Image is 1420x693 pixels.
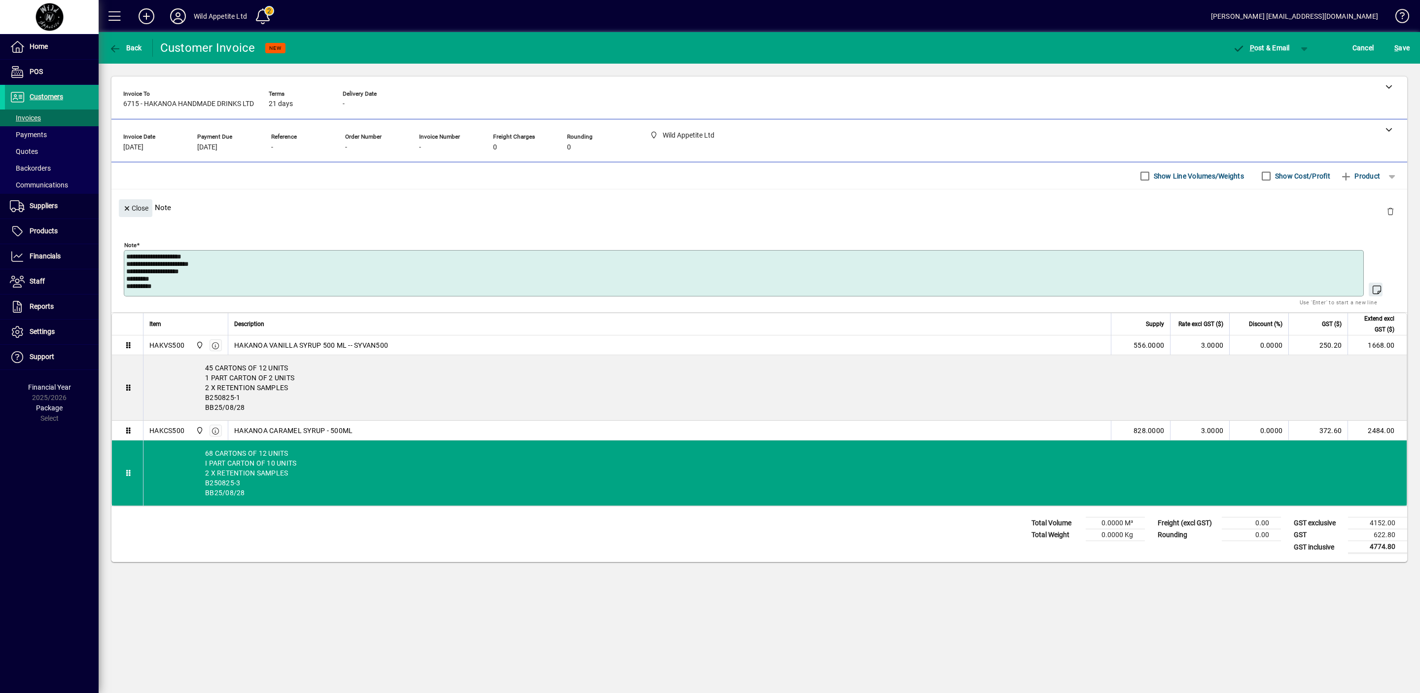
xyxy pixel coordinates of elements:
span: ave [1394,40,1410,56]
td: Total Weight [1027,529,1086,541]
a: Quotes [5,143,99,160]
span: Quotes [10,147,38,155]
div: Customer Invoice [160,40,255,56]
span: Communications [10,181,68,189]
mat-label: Note [124,242,137,249]
span: Suppliers [30,202,58,210]
a: Financials [5,244,99,269]
span: HAKANOA VANILLA SYRUP 500 ML -- SYVAN500 [234,340,388,350]
span: Package [36,404,63,412]
div: HAKVS500 [149,340,184,350]
span: Product [1340,168,1380,184]
label: Show Line Volumes/Weights [1152,171,1244,181]
td: 1668.00 [1348,335,1407,355]
mat-hint: Use 'Enter' to start a new line [1300,296,1377,308]
button: Cancel [1350,39,1377,57]
span: Cancel [1352,40,1374,56]
button: Save [1392,39,1412,57]
a: Invoices [5,109,99,126]
app-page-header-button: Delete [1379,207,1402,216]
td: 250.20 [1288,335,1348,355]
div: Wild Appetite Ltd [194,8,247,24]
span: - [345,144,347,151]
div: HAKCS500 [149,426,184,436]
td: GST [1289,529,1348,541]
span: - [271,144,273,151]
span: Staff [30,277,45,285]
span: S [1394,44,1398,52]
span: - [343,100,345,108]
span: Settings [30,328,55,335]
a: Products [5,219,99,244]
span: Supply [1146,319,1164,329]
td: 4774.80 [1348,541,1407,553]
td: 0.00 [1222,517,1281,529]
span: Payments [10,131,47,139]
div: 3.0000 [1176,426,1223,436]
a: Communications [5,177,99,193]
span: Wild Appetite Ltd [193,425,205,436]
button: Profile [162,7,194,25]
td: 2484.00 [1348,421,1407,440]
span: 556.0000 [1134,340,1164,350]
span: [DATE] [123,144,143,151]
span: Back [109,44,142,52]
a: Staff [5,269,99,294]
span: GST ($) [1322,319,1342,329]
span: Description [234,319,264,329]
span: Financial Year [28,383,71,391]
span: Discount (%) [1249,319,1282,329]
span: ost & Email [1233,44,1290,52]
span: 6715 - HAKANOA HANDMADE DRINKS LTD [123,100,254,108]
label: Show Cost/Profit [1273,171,1330,181]
a: Settings [5,320,99,344]
td: 4152.00 [1348,517,1407,529]
span: 828.0000 [1134,426,1164,436]
span: Invoices [10,114,41,122]
div: 45 CARTONS OF 12 UNITS 1 PART CARTON OF 2 UNITS 2 X RETENTION SAMPLES B250825-1 BB25/08/28 [143,355,1407,420]
span: Financials [30,252,61,260]
td: 0.0000 [1229,335,1288,355]
span: - [419,144,421,151]
span: Reports [30,302,54,310]
span: Close [123,200,148,217]
div: [PERSON_NAME] [EMAIL_ADDRESS][DOMAIN_NAME] [1211,8,1378,24]
span: Customers [30,93,63,101]
td: 0.00 [1222,529,1281,541]
span: 0 [493,144,497,151]
td: 0.0000 [1229,421,1288,440]
app-page-header-button: Close [116,203,155,212]
span: 21 days [269,100,293,108]
div: Note [111,189,1407,225]
span: P [1250,44,1254,52]
a: Suppliers [5,194,99,219]
button: Delete [1379,199,1402,223]
td: GST inclusive [1289,541,1348,553]
a: Support [5,345,99,369]
td: 0.0000 Kg [1086,529,1145,541]
a: Knowledge Base [1388,2,1408,34]
td: Total Volume [1027,517,1086,529]
button: Back [106,39,144,57]
td: Freight (excl GST) [1153,517,1222,529]
a: Payments [5,126,99,143]
td: 622.80 [1348,529,1407,541]
span: Rate excl GST ($) [1178,319,1223,329]
button: Post & Email [1228,39,1295,57]
a: Backorders [5,160,99,177]
td: GST exclusive [1289,517,1348,529]
span: Home [30,42,48,50]
span: Support [30,353,54,361]
span: 0 [567,144,571,151]
a: Home [5,35,99,59]
span: Wild Appetite Ltd [193,340,205,351]
td: Rounding [1153,529,1222,541]
span: Products [30,227,58,235]
span: Item [149,319,161,329]
span: POS [30,68,43,75]
td: 0.0000 M³ [1086,517,1145,529]
button: Close [119,199,152,217]
app-page-header-button: Back [99,39,153,57]
span: NEW [269,45,282,51]
td: 372.60 [1288,421,1348,440]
